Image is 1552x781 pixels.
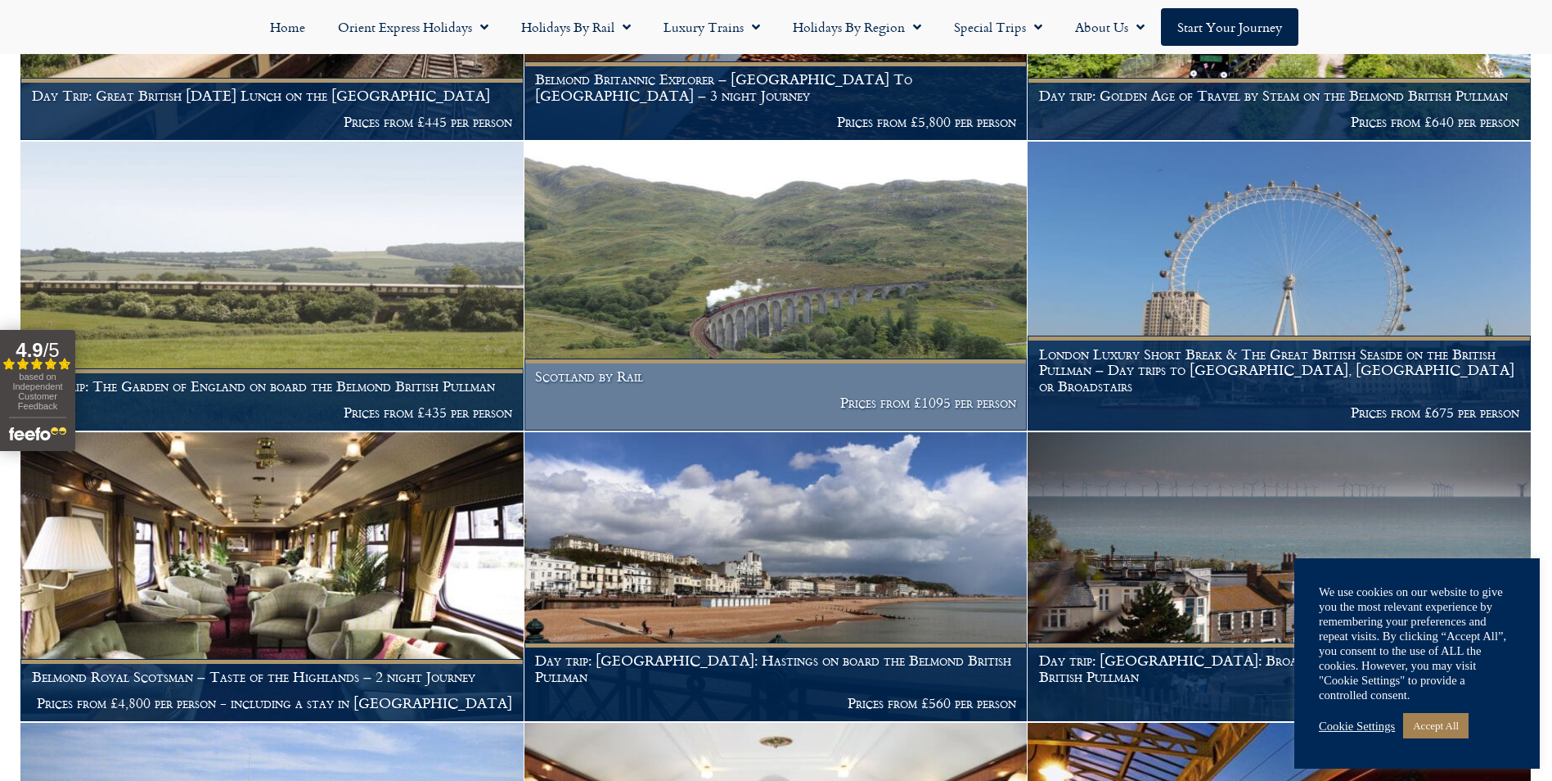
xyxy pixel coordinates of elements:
h1: Day trip: [GEOGRAPHIC_DATA]: Hastings on board the Belmond British Pullman [535,652,1016,684]
a: Start your Journey [1161,8,1298,46]
nav: Menu [8,8,1544,46]
h1: Day trip: Golden Age of Travel by Steam on the Belmond British Pullman [1039,88,1520,104]
a: Cookie Settings [1319,719,1395,734]
h1: Scotland by Rail [535,368,1016,385]
a: Home [254,8,322,46]
a: Scotland by Rail Prices from £1095 per person [524,142,1028,431]
h1: Belmond Britannic Explorer – [GEOGRAPHIC_DATA] To [GEOGRAPHIC_DATA] – 3 night Journey [535,71,1016,103]
h1: Day trip: [GEOGRAPHIC_DATA]: Broadstairs on board the Belmond British Pullman [1039,652,1520,684]
h1: Day trip: The Garden of England on board the Belmond British Pullman [32,378,513,395]
a: Accept All [1403,713,1469,738]
a: Day trip: [GEOGRAPHIC_DATA]: Broadstairs on board the Belmond British Pullman Prices from £560 pe... [1028,432,1532,722]
a: Day trip: [GEOGRAPHIC_DATA]: Hastings on board the Belmond British Pullman Prices from £560 per p... [524,432,1028,722]
a: Orient Express Holidays [322,8,505,46]
a: Belmond Royal Scotsman – Taste of the Highlands – 2 night Journey Prices from £4,800 per person -... [20,432,524,722]
a: Luxury Trains [647,8,776,46]
p: Prices from £560 per person [535,695,1016,711]
p: Prices from £560 per person [1039,695,1520,711]
a: About Us [1059,8,1161,46]
p: Prices from £5,800 per person [535,114,1016,130]
h1: Belmond Royal Scotsman – Taste of the Highlands – 2 night Journey [32,669,513,685]
h1: Day Trip: Great British [DATE] Lunch on the [GEOGRAPHIC_DATA] [32,88,513,104]
a: London Luxury Short Break & The Great British Seaside on the British Pullman – Day trips to [GEOG... [1028,142,1532,431]
a: Holidays by Region [776,8,938,46]
h1: London Luxury Short Break & The Great British Seaside on the British Pullman – Day trips to [GEOG... [1039,346,1520,395]
div: We use cookies on our website to give you the most relevant experience by remembering your prefer... [1319,585,1515,702]
a: Special Trips [938,8,1059,46]
p: Prices from £640 per person [1039,114,1520,130]
p: Prices from £1095 per person [535,395,1016,411]
p: Prices from £435 per person [32,404,513,421]
p: Prices from £675 per person [1039,404,1520,421]
a: Day trip: The Garden of England on board the Belmond British Pullman Prices from £435 per person [20,142,524,431]
p: Prices from £445 per person [32,114,513,130]
a: Holidays by Rail [505,8,647,46]
p: Prices from £4,800 per person - including a stay in [GEOGRAPHIC_DATA] [32,695,513,711]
